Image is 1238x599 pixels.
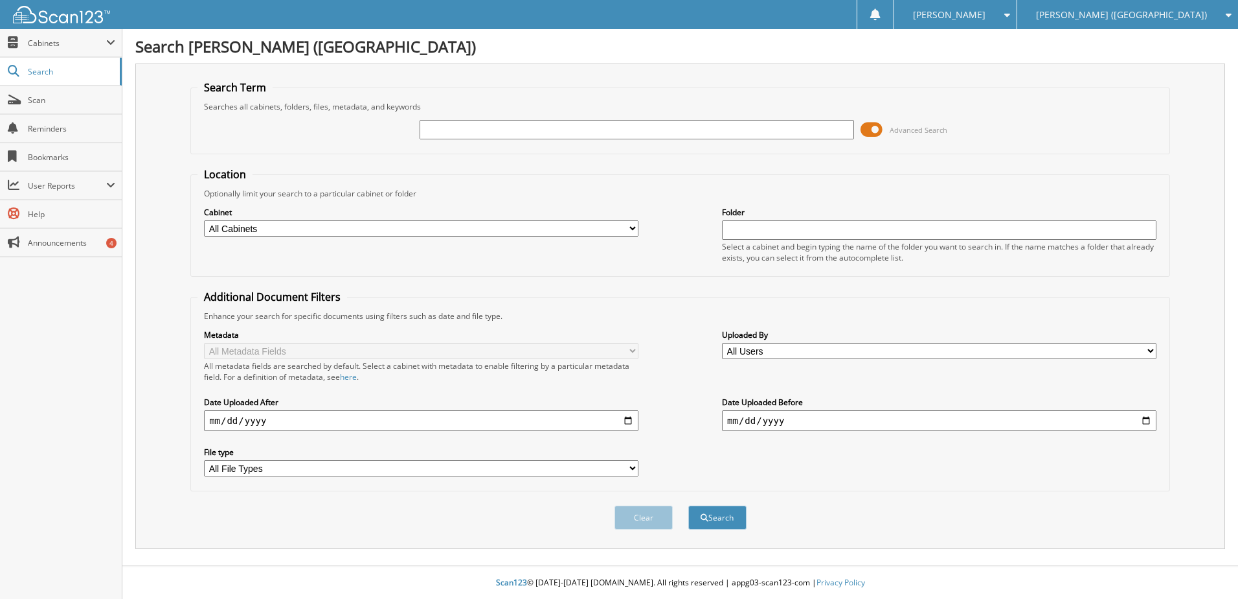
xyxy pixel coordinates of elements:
[197,167,253,182] legend: Location
[197,101,1163,112] div: Searches all cabinets, folders, files, metadata, and keywords
[135,36,1225,57] h1: Search [PERSON_NAME] ([GEOGRAPHIC_DATA])
[197,80,273,95] legend: Search Term
[614,506,673,530] button: Clear
[204,329,638,340] label: Metadata
[197,188,1163,199] div: Optionally limit your search to a particular cabinet or folder
[204,410,638,431] input: start
[722,397,1156,408] label: Date Uploaded Before
[1036,11,1207,19] span: [PERSON_NAME] ([GEOGRAPHIC_DATA])
[197,290,347,304] legend: Additional Document Filters
[28,152,115,163] span: Bookmarks
[106,238,117,248] div: 4
[28,38,106,49] span: Cabinets
[197,311,1163,322] div: Enhance your search for specific documents using filters such as date and file type.
[204,360,638,382] div: All metadata fields are searched by default. Select a cabinet with metadata to enable filtering b...
[28,209,115,220] span: Help
[204,397,638,408] label: Date Uploaded After
[28,66,113,77] span: Search
[890,125,947,135] span: Advanced Search
[122,567,1238,599] div: © [DATE]-[DATE] [DOMAIN_NAME]. All rights reserved | appg03-scan123-com |
[688,506,747,530] button: Search
[204,207,638,218] label: Cabinet
[722,410,1156,431] input: end
[28,123,115,134] span: Reminders
[722,329,1156,340] label: Uploaded By
[816,577,865,588] a: Privacy Policy
[13,6,110,23] img: scan123-logo-white.svg
[28,180,106,191] span: User Reports
[722,207,1156,218] label: Folder
[496,577,527,588] span: Scan123
[204,447,638,458] label: File type
[28,95,115,106] span: Scan
[340,371,357,382] a: here
[28,237,115,248] span: Announcements
[722,241,1156,263] div: Select a cabinet and begin typing the name of the folder you want to search in. If the name match...
[913,11,985,19] span: [PERSON_NAME]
